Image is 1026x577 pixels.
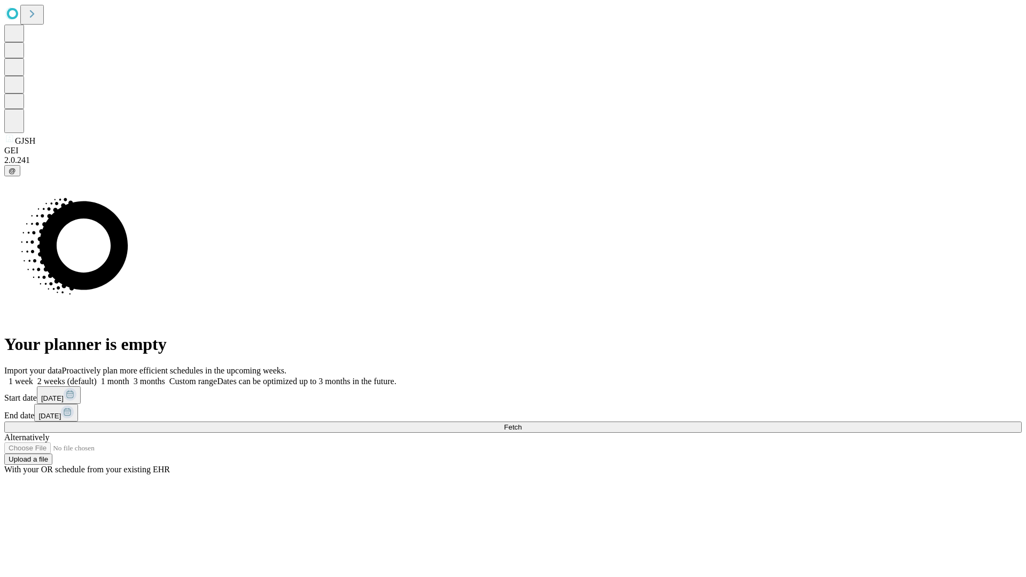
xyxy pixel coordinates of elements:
span: [DATE] [41,394,64,402]
span: Fetch [504,423,522,431]
span: Alternatively [4,433,49,442]
span: [DATE] [38,412,61,420]
div: Start date [4,386,1022,404]
button: [DATE] [37,386,81,404]
span: 1 week [9,377,33,386]
span: With your OR schedule from your existing EHR [4,465,170,474]
h1: Your planner is empty [4,334,1022,354]
span: 1 month [101,377,129,386]
button: @ [4,165,20,176]
span: 2 weeks (default) [37,377,97,386]
button: Fetch [4,422,1022,433]
div: 2.0.241 [4,155,1022,165]
div: End date [4,404,1022,422]
span: Proactively plan more efficient schedules in the upcoming weeks. [62,366,286,375]
span: Import your data [4,366,62,375]
div: GEI [4,146,1022,155]
span: GJSH [15,136,35,145]
button: Upload a file [4,454,52,465]
span: @ [9,167,16,175]
span: Dates can be optimized up to 3 months in the future. [217,377,396,386]
span: Custom range [169,377,217,386]
span: 3 months [134,377,165,386]
button: [DATE] [34,404,78,422]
